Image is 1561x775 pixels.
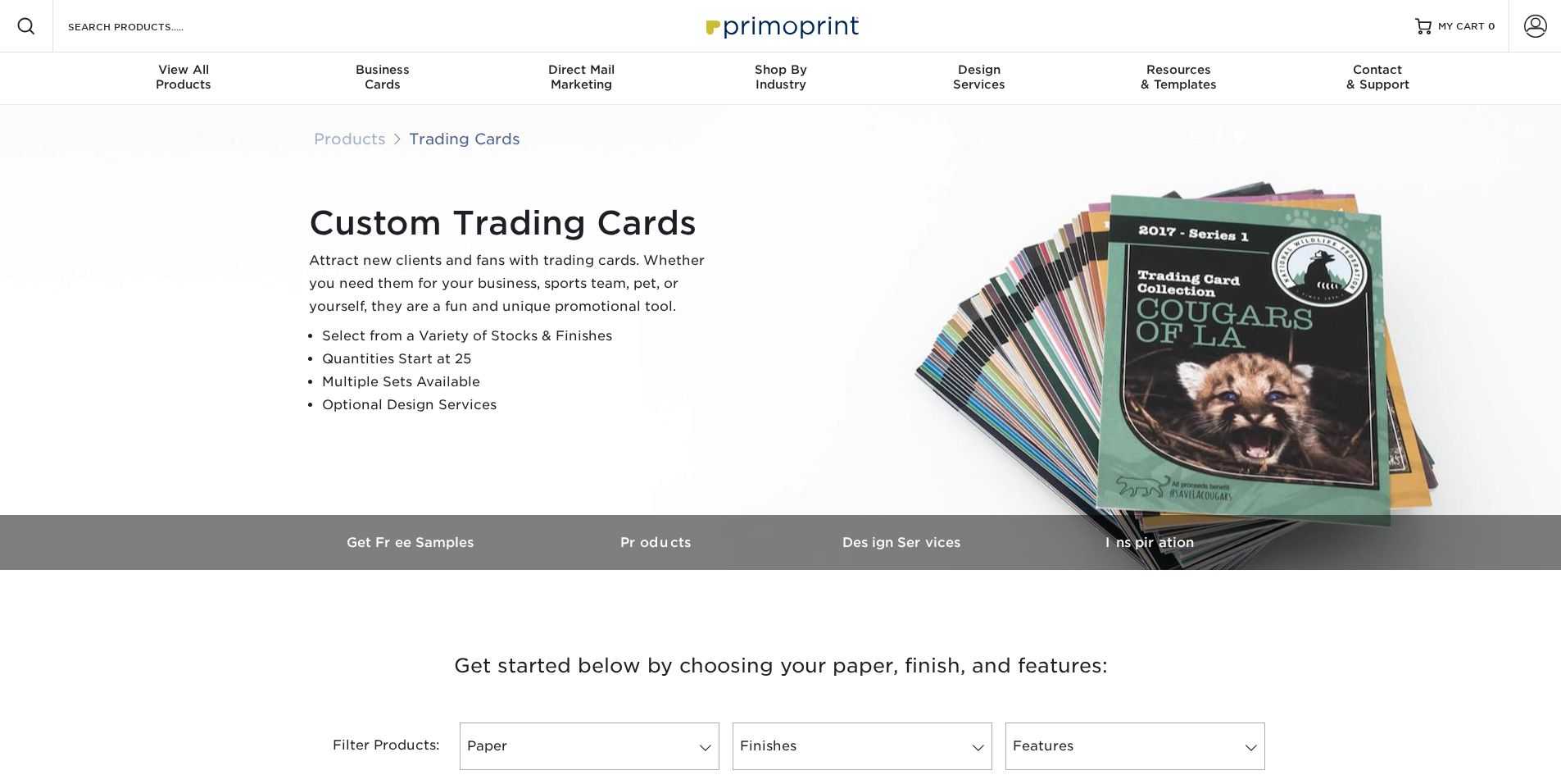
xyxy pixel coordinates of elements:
a: Design Services [781,515,1027,570]
span: Contact [1278,62,1477,77]
div: Filter Products: [289,723,453,770]
h3: Get Free Samples [289,535,535,550]
div: & Templates [1079,62,1278,92]
input: SEARCH PRODUCTS..... [66,16,226,36]
li: Select from a Variety of Stocks & Finishes [322,325,719,348]
span: View All [84,62,284,77]
div: Services [880,62,1079,92]
li: Optional Design Services [322,394,719,417]
div: & Support [1278,62,1477,92]
span: Resources [1079,62,1278,77]
a: Products [314,130,386,148]
div: Cards [283,62,482,92]
span: Business [283,62,482,77]
h3: Design Services [781,535,1027,550]
a: Paper [460,723,719,770]
h3: Inspiration [1027,535,1273,550]
a: View AllProducts [84,52,284,105]
h1: Custom Trading Cards [309,203,719,243]
a: BusinessCards [283,52,482,105]
span: Shop By [681,62,880,77]
span: Direct Mail [482,62,681,77]
a: Contact& Support [1278,52,1477,105]
span: 0 [1488,21,1495,32]
a: Products [535,515,781,570]
div: Marketing [482,62,681,92]
span: MY CART [1438,20,1485,34]
a: Direct MailMarketing [482,52,681,105]
img: Primoprint [699,8,863,43]
a: Trading Cards [409,130,520,148]
a: Finishes [733,723,992,770]
a: Shop ByIndustry [681,52,880,105]
h3: Get started below by choosing your paper, finish, and features: [302,629,1260,703]
p: Attract new clients and fans with trading cards. Whether you need them for your business, sports ... [309,249,719,318]
li: Multiple Sets Available [322,371,719,394]
a: Resources& Templates [1079,52,1278,105]
a: Features [1005,723,1265,770]
li: Quantities Start at 25 [322,348,719,371]
a: Get Free Samples [289,515,535,570]
h3: Products [535,535,781,550]
a: Inspiration [1027,515,1273,570]
div: Products [84,62,284,92]
div: Industry [681,62,880,92]
span: Design [880,62,1079,77]
a: DesignServices [880,52,1079,105]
